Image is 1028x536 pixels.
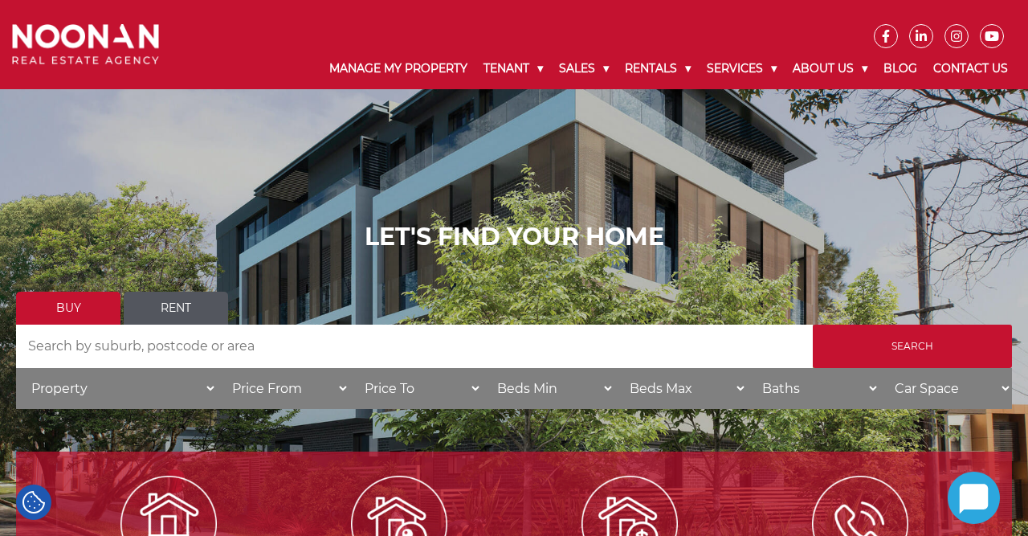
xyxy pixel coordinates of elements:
[16,485,51,520] div: Cookie Settings
[813,325,1012,368] input: Search
[475,48,551,89] a: Tenant
[785,48,875,89] a: About Us
[925,48,1016,89] a: Contact Us
[16,223,1012,252] h1: LET'S FIND YOUR HOME
[16,325,813,368] input: Search by suburb, postcode or area
[875,48,925,89] a: Blog
[16,292,120,325] a: Buy
[321,48,475,89] a: Manage My Property
[699,48,785,89] a: Services
[551,48,617,89] a: Sales
[617,48,699,89] a: Rentals
[12,24,159,65] img: Noonan Real Estate Agency
[124,292,228,325] a: Rent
